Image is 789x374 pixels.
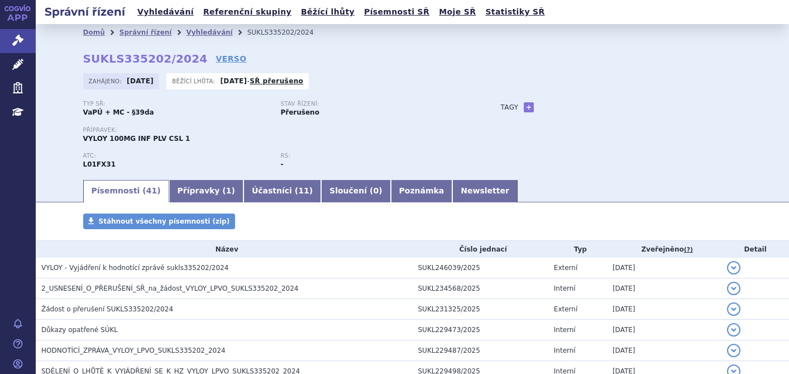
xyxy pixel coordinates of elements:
button: detail [727,261,740,274]
a: Vyhledávání [134,4,197,20]
p: - [220,77,303,86]
span: Běžící lhůta: [172,77,217,86]
td: SUKL231325/2025 [413,299,548,320]
a: Stáhnout všechny písemnosti (zip) [83,214,236,229]
a: Vyhledávání [186,29,232,36]
span: Externí [554,305,577,313]
button: detail [727,344,740,357]
a: Účastníci (11) [243,180,321,202]
span: Interní [554,285,576,292]
span: 1 [226,186,232,195]
span: Interní [554,347,576,354]
span: 0 [373,186,379,195]
td: [DATE] [607,278,721,299]
td: [DATE] [607,340,721,361]
h3: Tagy [501,101,519,114]
th: Zveřejněno [607,241,721,258]
strong: VaPÚ + MC - §39da [83,108,154,116]
span: Interní [554,326,576,334]
span: Externí [554,264,577,272]
span: 2_USNESENÍ_O_PŘERUŠENÍ_SŘ_na_žádost_VYLOY_LPVO_SUKLS335202_2024 [41,285,298,292]
a: Správní řízení [119,29,172,36]
strong: - [281,160,284,168]
a: Domů [83,29,105,36]
p: Typ SŘ: [83,101,270,107]
td: SUKL229473/2025 [413,320,548,340]
th: Číslo jednací [413,241,548,258]
a: Běžící lhůty [298,4,358,20]
td: SUKL229487/2025 [413,340,548,361]
a: Sloučení (0) [321,180,390,202]
span: VYLOY 100MG INF PLV CSL 1 [83,135,190,143]
th: Typ [548,241,607,258]
a: VERSO [216,53,246,64]
abbr: (?) [684,246,693,254]
span: Zahájeno: [89,77,124,86]
a: Moje SŘ [436,4,479,20]
td: SUKL234568/2025 [413,278,548,299]
h2: Správní řízení [36,4,134,20]
p: RS: [281,153,467,159]
span: 41 [146,186,157,195]
span: Stáhnout všechny písemnosti (zip) [99,217,230,225]
td: [DATE] [607,320,721,340]
td: [DATE] [607,299,721,320]
a: SŘ přerušeno [250,77,303,85]
li: SUKLS335202/2024 [247,24,328,41]
strong: SUKLS335202/2024 [83,52,208,65]
span: 11 [298,186,309,195]
button: detail [727,282,740,295]
th: Detail [721,241,789,258]
p: Přípravek: [83,127,479,134]
a: Statistiky SŘ [482,4,548,20]
td: SUKL246039/2025 [413,258,548,278]
button: detail [727,323,740,337]
th: Název [36,241,413,258]
a: Referenční skupiny [200,4,295,20]
strong: [DATE] [127,77,154,85]
span: Žádost o přerušení SUKLS335202/2024 [41,305,173,313]
span: VYLOY - Vyjádření k hodnotící zprávě sukls335202/2024 [41,264,228,272]
strong: Přerušeno [281,108,319,116]
a: Newsletter [452,180,518,202]
a: + [524,102,534,112]
button: detail [727,302,740,316]
span: Důkazy opatřené SÚKL [41,326,118,334]
p: Stav řízení: [281,101,467,107]
a: Přípravky (1) [169,180,243,202]
strong: [DATE] [220,77,247,85]
strong: ZOLBETUXIMAB [83,160,116,168]
td: [DATE] [607,258,721,278]
a: Poznámka [391,180,453,202]
span: HODNOTÍCÍ_ZPRÁVA_VYLOY_LPVO_SUKLS335202_2024 [41,347,226,354]
a: Písemnosti (41) [83,180,169,202]
p: ATC: [83,153,270,159]
a: Písemnosti SŘ [361,4,433,20]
